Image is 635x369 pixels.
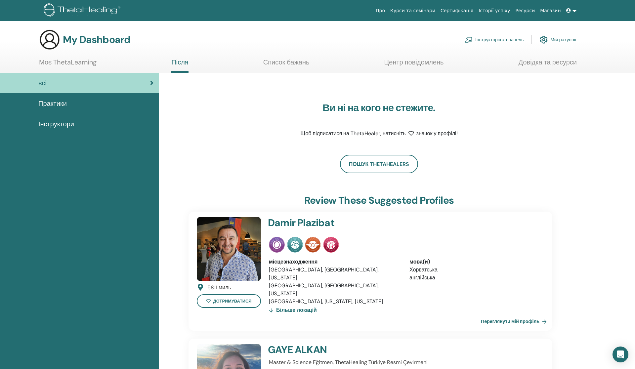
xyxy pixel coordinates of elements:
a: Переглянути мій профіль [481,315,549,328]
li: [GEOGRAPHIC_DATA], [GEOGRAPHIC_DATA], [US_STATE] [269,266,400,282]
button: дотримуватися [197,294,261,308]
a: Список бажань [263,58,310,71]
p: Master & Science Eğitmen, ThetaHealing Türkiye Resmi Çevirmeni [269,358,540,366]
h3: Review these suggested profiles [304,194,454,206]
h4: Damir Plazibat [268,217,494,229]
img: generic-user-icon.jpg [39,29,60,50]
div: мова(и) [409,258,540,266]
span: Інструктори [38,119,74,129]
div: Open Intercom Messenger [613,347,628,362]
a: Ресурси [513,5,538,17]
a: Курси та семінари [388,5,438,17]
p: Щоб підписатися на ThetaHealer, натисніть значок у профілі! [296,130,462,138]
h3: Ви ні на кого не стежите. [296,102,462,114]
a: Магазин [537,5,563,17]
a: Пошук ThetaHealers [340,155,418,173]
a: Про [373,5,388,17]
a: Історії успіху [476,5,513,17]
img: chalkboard-teacher.svg [465,37,473,43]
a: Довідка та ресурси [519,58,577,71]
a: Сертифікація [438,5,476,17]
a: Центр повідомлень [384,58,444,71]
div: 5811 миль [207,284,231,292]
li: [GEOGRAPHIC_DATA], [GEOGRAPHIC_DATA], [US_STATE] [269,282,400,298]
div: місцезнаходження [269,258,400,266]
li: [GEOGRAPHIC_DATA], [US_STATE], [US_STATE] [269,298,400,306]
span: Практики [38,99,67,108]
a: Після [171,58,188,73]
a: Інструкторська панель [465,32,524,47]
h3: My Dashboard [63,34,130,46]
li: англійська [409,274,540,282]
li: Хорватська [409,266,540,274]
h4: GAYE ALKAN [268,344,494,356]
a: Мій рахунок [540,32,576,47]
div: Більше локацій [269,306,317,315]
img: logo.png [44,3,123,18]
span: всі [38,78,47,88]
a: Моє ThetaLearning [39,58,97,71]
img: cog.svg [540,34,548,45]
img: default.jpg [197,217,261,281]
